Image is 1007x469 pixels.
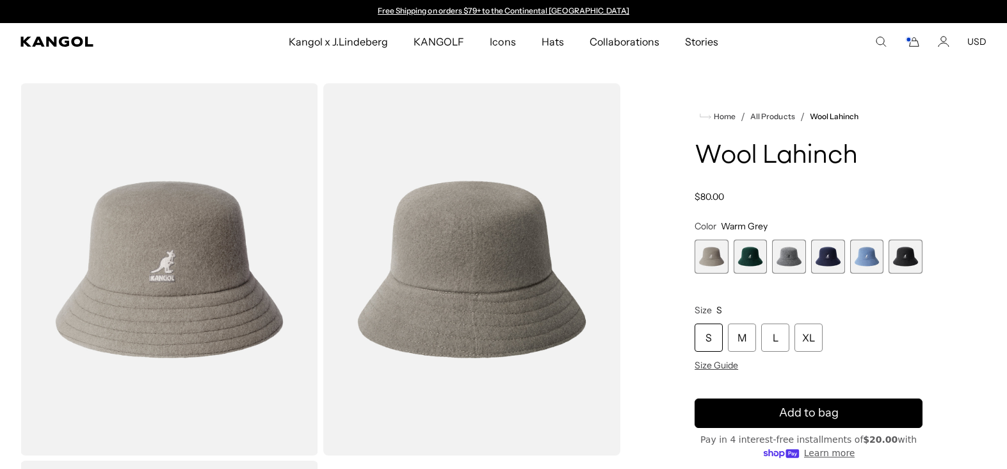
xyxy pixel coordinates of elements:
div: Announcement [372,6,636,17]
li: / [736,109,745,124]
a: Collaborations [577,23,672,60]
span: Hats [542,23,564,60]
a: Account [938,36,949,47]
a: Kangol [20,37,191,47]
span: $80.00 [695,191,724,202]
span: Collaborations [590,23,659,60]
a: Home [700,111,736,122]
a: Wool Lahinch [810,112,858,121]
nav: breadcrumbs [695,109,922,124]
span: Add to bag [779,404,839,422]
img: color-warm-grey [20,83,318,456]
a: Stories [672,23,731,60]
div: 2 of 6 [734,240,768,274]
summary: Search here [875,36,887,47]
div: L [761,324,789,352]
span: Size [695,304,712,316]
a: Hats [529,23,577,60]
button: Add to bag [695,399,922,428]
label: Flannel [772,240,806,274]
h1: Wool Lahinch [695,142,922,170]
span: Kangol x J.Lindeberg [289,23,389,60]
span: Home [711,112,736,121]
a: Kangol x J.Lindeberg [276,23,401,60]
span: Color [695,220,716,232]
label: Navy [811,240,845,274]
label: Warm Grey [695,240,729,274]
span: Warm Grey [721,220,768,232]
label: Denim Blue [850,240,884,274]
div: 1 of 6 [695,240,729,274]
a: Free Shipping on orders $79+ to the Continental [GEOGRAPHIC_DATA] [378,6,629,15]
div: XL [794,324,823,352]
li: / [795,109,805,124]
span: Stories [685,23,718,60]
div: S [695,324,723,352]
div: 5 of 6 [850,240,884,274]
div: 6 of 6 [889,240,922,274]
label: Deep Emerald [734,240,768,274]
a: Icons [477,23,528,60]
div: 1 of 2 [372,6,636,17]
span: S [716,304,722,316]
img: color-warm-grey [323,83,621,456]
slideshow-component: Announcement bar [372,6,636,17]
button: USD [967,36,987,47]
span: KANGOLF [414,23,464,60]
a: KANGOLF [401,23,477,60]
span: Size Guide [695,359,738,371]
a: All Products [750,112,794,121]
div: 3 of 6 [772,240,806,274]
div: M [728,324,756,352]
span: Icons [490,23,515,60]
div: 4 of 6 [811,240,845,274]
label: Black [889,240,922,274]
button: Cart [905,36,920,47]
